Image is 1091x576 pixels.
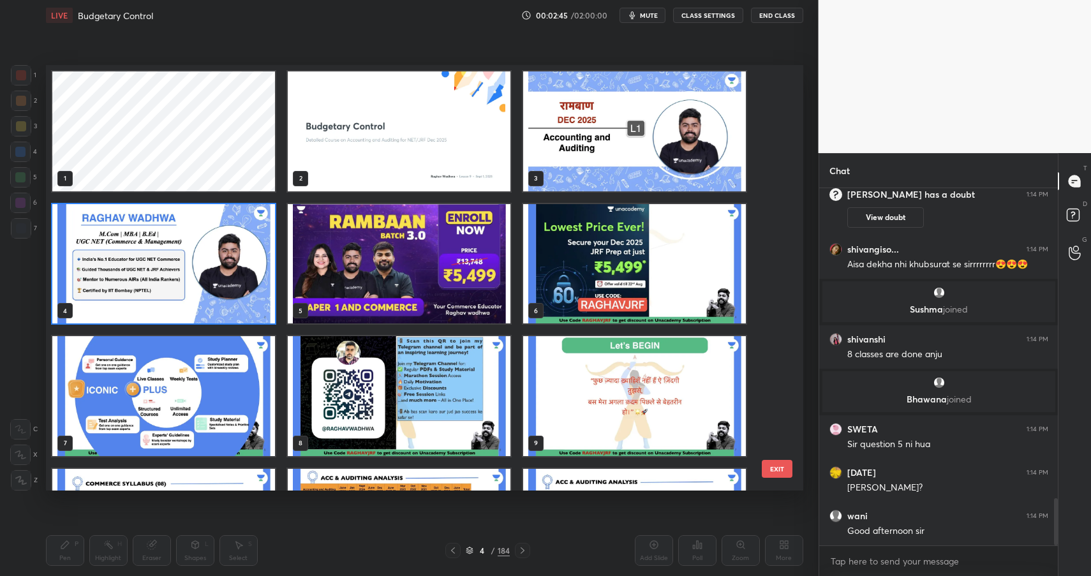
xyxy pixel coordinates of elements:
div: 7 [11,218,37,239]
img: default.png [932,376,945,389]
div: 1:14 PM [1027,469,1048,476]
h6: shivanshi [847,334,886,345]
div: 2 [11,91,37,111]
p: Chat [819,154,860,188]
p: D [1083,199,1087,209]
div: LIVE [46,8,73,23]
img: 186ef2ce-8707-11f0-8304-b26eb26c8670.jpg [288,71,510,191]
div: Z [11,470,38,491]
div: 1:14 PM [1027,246,1048,253]
div: 1 [11,65,36,85]
h6: wani [847,510,868,522]
p: Sushma [830,304,1048,314]
span: joined [943,303,968,315]
span: mute [640,11,658,20]
div: 6 [10,193,37,213]
img: eeba255df7fc49f3862fb9de436895e8.jpg [829,333,842,346]
div: 4 [10,142,37,162]
div: X [10,445,38,465]
div: grid [46,65,781,491]
button: View doubt [847,207,924,228]
div: 1:14 PM [1027,512,1048,520]
div: 1:14 PM [1027,336,1048,343]
img: 17567126103HHQAK.pdf [288,336,510,456]
img: 17567126103HHQAK.pdf [523,71,746,191]
div: / [491,547,495,554]
img: eaf6a56ebd8c4b26947f053c8239f75b.jpg [829,466,842,479]
button: CLASS SETTINGS [673,8,743,23]
div: 5 [10,167,37,188]
h6: shivangiso... [847,244,899,255]
div: 3 [11,116,37,137]
img: 17567126103HHQAK.pdf [523,203,746,323]
div: C [10,419,38,439]
img: 17567126103HHQAK.pdf [52,336,275,456]
img: default.png [932,286,945,299]
div: Aisa dekha nhi khubsurat se sirrrrrrrr😍😍😍 [847,258,1048,271]
div: 4 [476,547,489,554]
h6: SWETA [847,424,878,435]
img: 17567126103HHQAK.pdf [523,336,746,456]
div: 184 [498,545,510,556]
h6: [PERSON_NAME] has a doubt [847,189,975,200]
div: grid [819,188,1058,545]
img: 6e9925b2349d472cbe3bde982d61af02.jpg [829,423,842,436]
button: End Class [751,8,803,23]
h6: [DATE] [847,467,876,478]
div: 1:14 PM [1027,191,1048,198]
img: 17567126103HHQAK.pdf [288,203,510,323]
div: Good afternoon sir [847,525,1048,538]
img: default.png [829,510,842,522]
p: G [1082,235,1087,244]
h4: Budgetary Control [78,10,153,22]
div: Sir question 5 ni hua [847,438,1048,451]
div: 1:14 PM [1027,425,1048,433]
p: T [1083,163,1087,173]
span: joined [946,393,971,405]
button: EXIT [762,460,792,478]
div: 8 classes are done anju [847,348,1048,361]
div: [PERSON_NAME]? [847,482,1048,494]
img: 17567126103HHQAK.pdf [52,203,275,323]
p: Bhawana [830,394,1048,404]
img: 870f9747e87c455da7895627122c560f.jpg [829,243,842,256]
button: mute [620,8,665,23]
